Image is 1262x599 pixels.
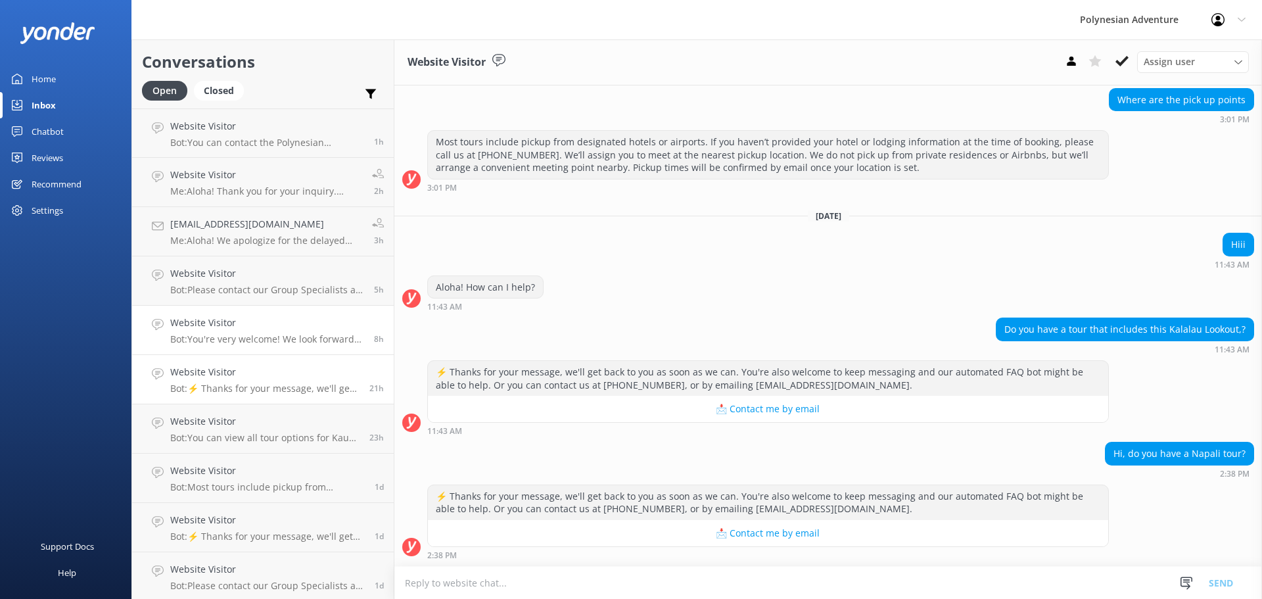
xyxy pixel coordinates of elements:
div: Help [58,560,76,586]
div: Settings [32,197,63,224]
a: Website VisitorBot:⚡ Thanks for your message, we'll get back to you as soon as we can. You're als... [132,503,394,552]
img: yonder-white-logo.png [20,22,95,44]
p: Bot: Most tours include pickup from designated hotels or airports. We do not pick up from private... [170,481,365,493]
div: Inbox [32,92,56,118]
div: Most tours include pickup from designated hotels or airports. If you haven’t provided your hotel ... [428,131,1108,179]
div: Sep 09 2025 03:01pm (UTC -10:00) Pacific/Honolulu [1109,114,1254,124]
span: Sep 14 2025 03:56am (UTC -10:00) Pacific/Honolulu [374,333,384,345]
h4: Website Visitor [170,365,360,379]
a: Website VisitorBot:You can view all tour options for Kauai at [URL][DOMAIN_NAME].23h [132,404,394,454]
div: Open [142,81,187,101]
span: Sep 13 2025 12:48pm (UTC -10:00) Pacific/Honolulu [369,432,384,443]
div: Sep 13 2025 11:43am (UTC -10:00) Pacific/Honolulu [1215,260,1254,269]
span: Sep 14 2025 07:00am (UTC -10:00) Pacific/Honolulu [374,284,384,295]
p: Bot: You're very welcome! We look forward to seeing you on a Polynesian Adventure. [170,333,364,345]
strong: 11:43 AM [427,427,462,435]
div: Where are the pick up points [1110,89,1253,111]
div: Sep 13 2025 11:43am (UTC -10:00) Pacific/Honolulu [996,345,1254,354]
span: Sep 14 2025 10:08am (UTC -10:00) Pacific/Honolulu [374,136,384,147]
span: Assign user [1144,55,1195,69]
p: Bot: You can contact the Polynesian Adventure team [DATE] from 7:00 AM to 4:30 PM HST at [PHONE_N... [170,137,364,149]
h3: Website Visitor [408,54,486,71]
a: Open [142,83,194,97]
h4: Website Visitor [170,562,365,577]
div: ⚡ Thanks for your message, we'll get back to you as soon as we can. You're also welcome to keep m... [428,485,1108,520]
h4: Website Visitor [170,168,362,182]
strong: 2:38 PM [1220,470,1250,478]
div: Hiii [1223,233,1253,256]
a: Website VisitorBot:You can contact the Polynesian Adventure team [DATE] from 7:00 AM to 4:30 PM H... [132,108,394,158]
a: [EMAIL_ADDRESS][DOMAIN_NAME]Me:Aloha! We apologize for the delayed response. Please contact our G... [132,207,394,256]
div: Home [32,66,56,92]
div: Sep 13 2025 11:43am (UTC -10:00) Pacific/Honolulu [427,426,1109,435]
p: Bot: Please contact our Group Specialists at [PHONE_NUMBER] or request a custom quote at [DOMAIN_... [170,284,364,296]
span: [DATE] [808,210,849,222]
strong: 11:43 AM [1215,261,1250,269]
a: Website VisitorBot:You're very welcome! We look forward to seeing you on a Polynesian Adventure.8h [132,306,394,355]
div: Support Docs [41,533,94,560]
div: Assign User [1137,51,1249,72]
strong: 3:01 PM [1220,116,1250,124]
div: Do you have a tour that includes this Kalalau Lookout,? [996,318,1253,341]
span: Sep 12 2025 03:25pm (UTC -10:00) Pacific/Honolulu [375,580,384,591]
p: Bot: You can view all tour options for Kauai at [URL][DOMAIN_NAME]. [170,432,360,444]
div: Closed [194,81,244,101]
a: Website VisitorBot:Please contact our Group Specialists at [PHONE_NUMBER] or request a custom quo... [132,256,394,306]
a: Website VisitorMe:Aloha! Thank you for your inquiry. Which tour were you interested in?2h [132,158,394,207]
div: Aloha! How can I help? [428,276,543,299]
a: Closed [194,83,250,97]
span: Sep 13 2025 06:01am (UTC -10:00) Pacific/Honolulu [375,481,384,492]
strong: 3:01 PM [427,184,457,192]
h4: Website Visitor [170,316,364,330]
span: Sep 12 2025 11:24pm (UTC -10:00) Pacific/Honolulu [375,531,384,542]
h4: Website Visitor [170,414,360,429]
p: Bot: ⚡ Thanks for your message, we'll get back to you as soon as we can. You're also welcome to k... [170,383,360,395]
p: Bot: ⚡ Thanks for your message, we'll get back to you as soon as we can. You're also welcome to k... [170,531,365,542]
h4: [EMAIL_ADDRESS][DOMAIN_NAME] [170,217,362,231]
div: Chatbot [32,118,64,145]
span: Sep 13 2025 02:38pm (UTC -10:00) Pacific/Honolulu [369,383,384,394]
div: ⚡ Thanks for your message, we'll get back to you as soon as we can. You're also welcome to keep m... [428,361,1108,396]
h4: Website Visitor [170,266,364,281]
button: 📩 Contact me by email [428,396,1108,422]
span: Sep 14 2025 08:41am (UTC -10:00) Pacific/Honolulu [374,235,384,246]
h4: Website Visitor [170,119,364,133]
div: Sep 09 2025 03:01pm (UTC -10:00) Pacific/Honolulu [427,183,1109,192]
div: Hi, do you have a Napali tour? [1106,443,1253,465]
strong: 11:43 AM [1215,346,1250,354]
strong: 11:43 AM [427,303,462,311]
h4: Website Visitor [170,464,365,478]
div: Reviews [32,145,63,171]
p: Me: Aloha! We apologize for the delayed response. Please contact our Group Specialists at [PHONE_... [170,235,362,247]
div: Sep 13 2025 02:38pm (UTC -10:00) Pacific/Honolulu [1105,469,1254,478]
strong: 2:38 PM [427,552,457,560]
div: Sep 13 2025 11:43am (UTC -10:00) Pacific/Honolulu [427,302,544,311]
a: Website VisitorBot:Most tours include pickup from designated hotels or airports. We do not pick u... [132,454,394,503]
span: Sep 14 2025 09:20am (UTC -10:00) Pacific/Honolulu [374,185,384,197]
button: 📩 Contact me by email [428,520,1108,546]
div: Sep 13 2025 02:38pm (UTC -10:00) Pacific/Honolulu [427,550,1109,560]
a: Website VisitorBot:⚡ Thanks for your message, we'll get back to you as soon as we can. You're als... [132,355,394,404]
div: Recommend [32,171,82,197]
h2: Conversations [142,49,384,74]
p: Bot: Please contact our Group Specialists at [PHONE_NUMBER] or request a custom quote at [DOMAIN_... [170,580,365,592]
h4: Website Visitor [170,513,365,527]
p: Me: Aloha! Thank you for your inquiry. Which tour were you interested in? [170,185,362,197]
